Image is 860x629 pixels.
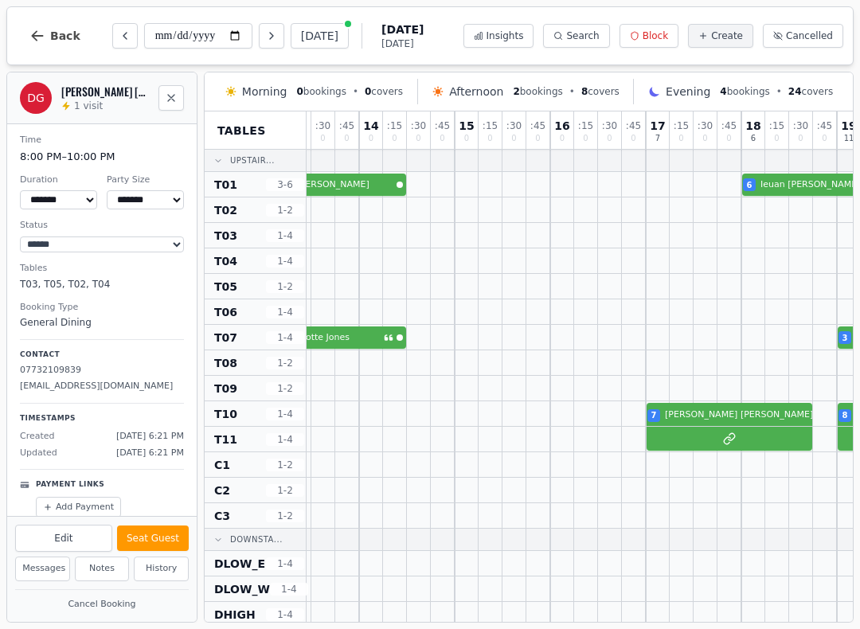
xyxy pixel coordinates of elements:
span: C2 [214,482,230,498]
span: Charlotte Jones [283,331,381,345]
span: Afternoon [449,84,503,100]
span: T03 [214,228,237,244]
span: bookings [296,85,346,98]
p: Contact [20,350,184,361]
span: 0 [511,135,516,143]
span: 0 [416,135,420,143]
button: Insights [463,24,534,48]
span: Upstair... [230,154,275,166]
span: : 45 [435,121,450,131]
span: : 30 [506,121,522,131]
button: History [134,557,189,581]
span: 0 [535,135,540,143]
span: Evening [666,84,710,100]
span: covers [788,85,833,98]
button: Edit [15,525,112,552]
dd: General Dining [20,315,184,330]
span: 1 - 2 [266,484,304,497]
button: Next day [259,23,284,49]
span: : 30 [793,121,808,131]
span: 1 - 4 [266,608,304,621]
dt: Status [20,219,184,232]
span: • [776,85,782,98]
dt: Party Size [107,174,184,187]
span: 0 [583,135,588,143]
span: 1 - 4 [266,229,304,242]
span: DLOW_E [214,556,265,572]
span: covers [365,85,403,98]
span: 1 visit [74,100,103,112]
span: 16 [554,120,569,131]
button: Cancelled [763,24,843,48]
span: T11 [214,432,237,447]
span: 3 - 6 [266,178,304,191]
span: 0 [464,135,469,143]
span: 11 [844,135,854,143]
span: [PERSON_NAME] [PERSON_NAME] [665,408,813,422]
button: Search [543,24,609,48]
span: 0 [560,135,565,143]
span: 1 - 2 [266,357,304,369]
svg: Customer message [384,333,393,342]
span: T06 [214,304,237,320]
span: Block [643,29,668,42]
button: Block [620,24,678,48]
span: Cancelled [786,29,833,42]
span: Downsta... [230,533,283,545]
span: 0 [678,135,683,143]
span: Ed [PERSON_NAME] [283,178,393,192]
span: : 15 [674,121,689,131]
span: Created [20,430,55,443]
span: : 15 [387,121,402,131]
dt: Tables [20,262,184,275]
span: : 15 [483,121,498,131]
span: 8 [581,86,588,97]
dd: 8:00 PM – 10:00 PM [20,149,184,165]
p: [EMAIL_ADDRESS][DOMAIN_NAME] [20,380,184,393]
span: 0 [487,135,492,143]
span: 1 - 2 [266,510,304,522]
button: Create [688,24,753,48]
span: Search [566,29,599,42]
span: 0 [440,135,444,143]
button: Back [17,17,93,55]
p: Timestamps [20,413,184,424]
span: 0 [320,135,325,143]
span: T10 [214,406,237,422]
span: T09 [214,381,237,397]
span: Updated [20,447,57,460]
span: 0 [774,135,779,143]
span: 1 - 2 [266,459,304,471]
span: 4 [720,86,726,97]
span: 3 [842,332,848,344]
span: 14 [363,120,378,131]
span: T02 [214,202,237,218]
span: Insights [487,29,524,42]
span: 7 [651,409,657,421]
span: : 45 [626,121,641,131]
span: Morning [242,84,287,100]
span: T05 [214,279,237,295]
span: : 45 [721,121,737,131]
button: Notes [75,557,130,581]
span: 6 [747,179,752,191]
span: 1 - 2 [266,382,304,395]
span: DHIGH [214,607,256,623]
span: • [353,85,358,98]
span: Tables [217,123,266,139]
span: • [569,85,575,98]
span: 1 - 4 [266,433,304,446]
span: : 45 [530,121,545,131]
span: 7 [655,135,660,143]
dt: Time [20,134,184,147]
span: 0 [296,86,303,97]
div: DG [20,82,52,114]
span: [DATE] [381,21,424,37]
span: 2 [513,86,519,97]
button: Close [158,85,184,111]
span: 1 - 4 [266,306,304,318]
span: T08 [214,355,237,371]
span: T07 [214,330,237,346]
span: : 30 [602,121,617,131]
span: 1 - 4 [266,557,304,570]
